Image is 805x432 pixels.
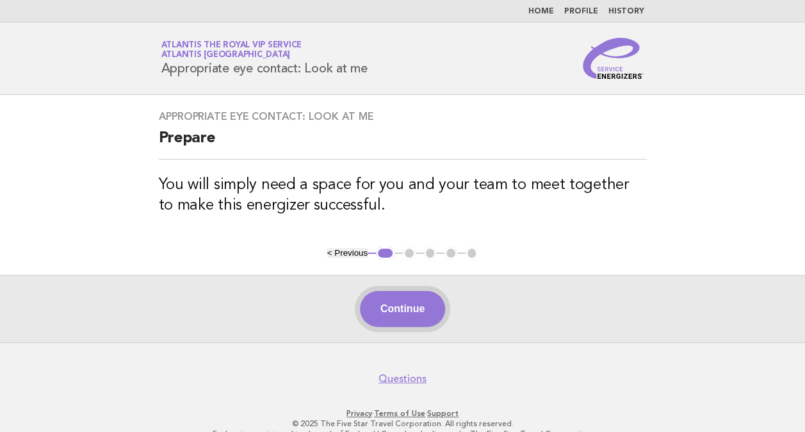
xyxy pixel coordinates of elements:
a: Atlantis the Royal VIP ServiceAtlantis [GEOGRAPHIC_DATA] [161,41,302,59]
p: · · [18,408,787,419]
h2: Prepare [159,128,647,160]
p: © 2025 The Five Star Travel Corporation. All rights reserved. [18,419,787,429]
img: Service Energizers [583,38,644,79]
button: Continue [360,291,445,327]
a: Questions [378,372,427,385]
a: Terms of Use [374,409,425,418]
a: Home [528,8,554,15]
a: History [608,8,644,15]
button: 1 [376,247,394,260]
a: Privacy [346,409,372,418]
h1: Appropriate eye contact: Look at me [161,42,368,75]
a: Support [427,409,459,418]
h3: You will simply need a space for you and your team to meet together to make this energizer succes... [159,175,647,216]
a: Profile [564,8,598,15]
h3: Appropriate eye contact: Look at me [159,110,647,123]
button: < Previous [327,248,368,258]
span: Atlantis [GEOGRAPHIC_DATA] [161,51,291,60]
